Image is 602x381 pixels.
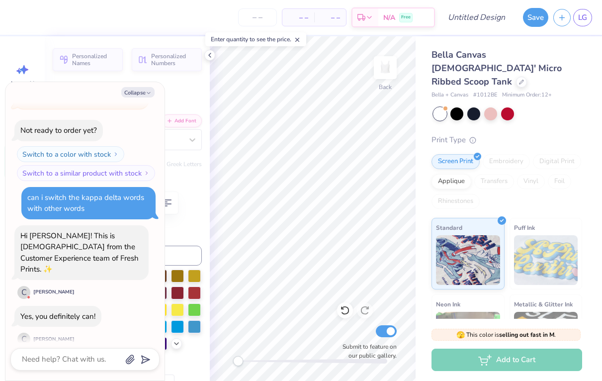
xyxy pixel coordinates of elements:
div: Rhinestones [431,194,480,209]
span: # 1012BE [473,91,497,99]
div: Transfers [474,174,514,189]
span: Bella Canvas [DEMOGRAPHIC_DATA]' Micro Ribbed Scoop Tank [431,49,562,88]
span: Standard [436,222,462,233]
div: Print Type [431,134,582,146]
span: Puff Ink [514,222,535,233]
img: Puff Ink [514,235,578,285]
button: Switch to Greek Letters [140,160,202,168]
div: Vinyl [517,174,545,189]
button: Switch to a similar product with stock [17,165,155,181]
div: Accessibility label [233,356,243,366]
span: Minimum Order: 12 + [502,91,552,99]
img: Metallic & Glitter Ink [514,312,578,362]
div: Enter quantity to see the price. [205,32,306,46]
span: This color is . [456,330,556,339]
div: can i switch the kappa delta words with other words [27,192,144,214]
div: Not ready to order yet? [20,125,97,135]
button: Add Font [161,114,202,127]
div: Applique [431,174,471,189]
span: Personalized Numbers [151,53,196,67]
div: [PERSON_NAME] [33,288,75,296]
span: Image AI [11,80,34,88]
button: Personalized Names [53,48,123,71]
img: Switch to a similar product with stock [144,170,150,176]
div: Embroidery [483,154,530,169]
span: 🫣 [456,330,465,340]
button: Save [523,8,548,27]
button: Collapse [121,87,155,97]
div: C [17,286,30,299]
span: There are left in this color. Order now before they're gone. [20,71,136,103]
div: C [17,333,30,346]
span: – – [320,12,340,23]
div: Foil [548,174,571,189]
img: Standard [436,235,500,285]
div: [PERSON_NAME] [33,336,75,343]
span: Bella + Canvas [431,91,468,99]
span: N/A [383,12,395,23]
span: – – [288,12,308,23]
button: Personalized Numbers [132,48,202,71]
div: Yes, you definitely can! [20,311,95,321]
a: LG [573,9,592,26]
button: Switch to a color with stock [17,146,124,162]
div: Digital Print [533,154,581,169]
span: Personalized Names [72,53,117,67]
div: Back [379,83,392,92]
span: Neon Ink [436,299,460,309]
input: Untitled Design [440,7,513,27]
span: Free [401,14,411,21]
span: Metallic & Glitter Ink [514,299,573,309]
img: Back [375,58,395,78]
img: Neon Ink [436,312,500,362]
div: Screen Print [431,154,480,169]
label: Submit to feature on our public gallery. [337,342,397,360]
strong: selling out fast in M [499,331,554,339]
input: – – [238,8,277,26]
div: Hi [PERSON_NAME]! This is [DEMOGRAPHIC_DATA] from the Customer Experience team of Fresh Prints. ✨ [20,231,139,275]
span: LG [578,12,587,23]
img: Switch to a color with stock [113,151,119,157]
